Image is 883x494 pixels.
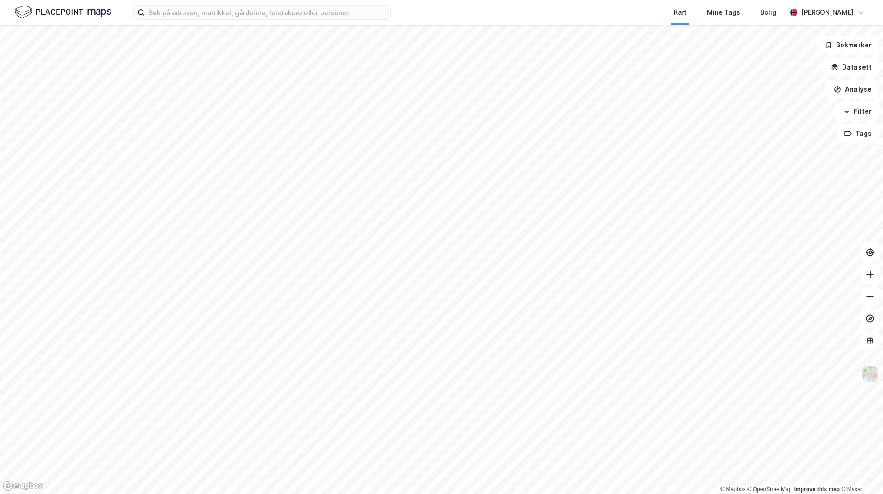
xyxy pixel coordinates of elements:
[145,6,390,19] input: Søk på adresse, matrikkel, gårdeiere, leietakere eller personer
[720,486,745,493] a: Mapbox
[817,36,879,54] button: Bokmerker
[760,7,776,18] div: Bolig
[837,124,879,143] button: Tags
[823,58,879,76] button: Datasett
[826,80,879,99] button: Analyse
[707,7,740,18] div: Mine Tags
[801,7,854,18] div: [PERSON_NAME]
[861,365,879,383] img: Z
[837,450,883,494] iframe: Chat Widget
[794,486,840,493] a: Improve this map
[837,450,883,494] div: Kontrollprogram for chat
[3,481,43,491] a: Mapbox homepage
[835,102,879,121] button: Filter
[15,4,111,20] img: logo.f888ab2527a4732fd821a326f86c7f29.svg
[747,486,792,493] a: OpenStreetMap
[674,7,687,18] div: Kart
